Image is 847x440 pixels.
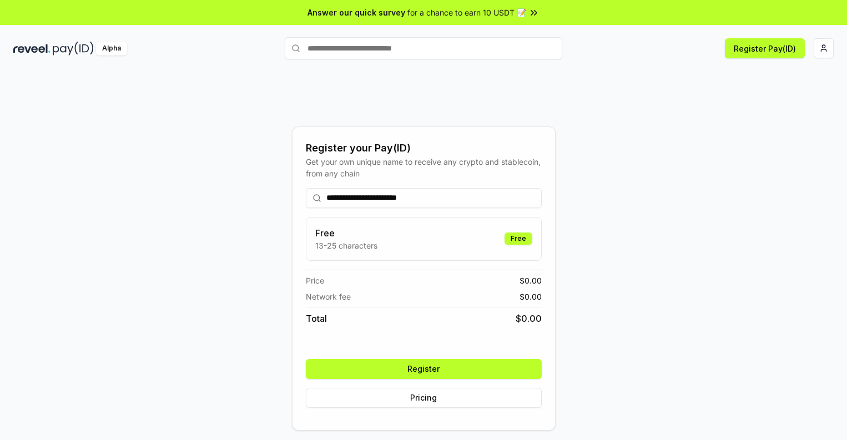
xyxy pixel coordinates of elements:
[306,156,542,179] div: Get your own unique name to receive any crypto and stablecoin, from any chain
[53,42,94,55] img: pay_id
[505,232,532,245] div: Free
[306,275,324,286] span: Price
[315,240,377,251] p: 13-25 characters
[306,312,327,325] span: Total
[306,140,542,156] div: Register your Pay(ID)
[306,388,542,408] button: Pricing
[315,226,377,240] h3: Free
[96,42,127,55] div: Alpha
[407,7,526,18] span: for a chance to earn 10 USDT 📝
[516,312,542,325] span: $ 0.00
[520,291,542,302] span: $ 0.00
[725,38,805,58] button: Register Pay(ID)
[306,359,542,379] button: Register
[307,7,405,18] span: Answer our quick survey
[306,291,351,302] span: Network fee
[520,275,542,286] span: $ 0.00
[13,42,51,55] img: reveel_dark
